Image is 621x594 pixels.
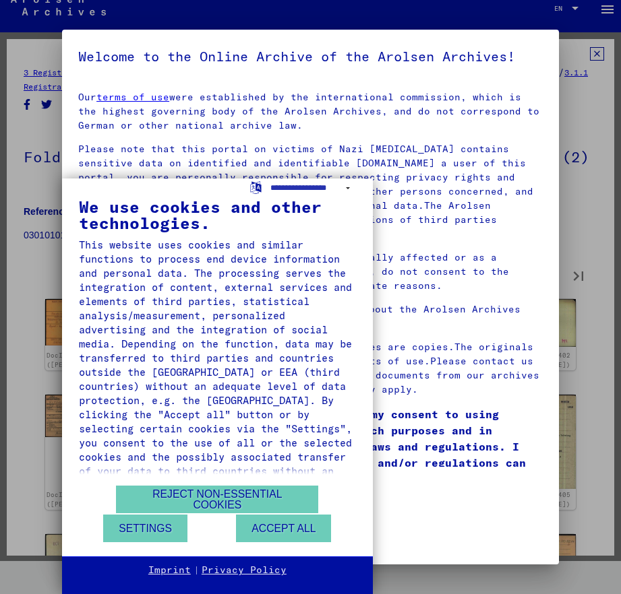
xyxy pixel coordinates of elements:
[236,515,331,542] button: Accept all
[116,486,318,513] button: Reject non-essential cookies
[103,515,187,542] button: Settings
[79,238,356,492] div: This website uses cookies and similar functions to process end device information and personal da...
[202,564,287,577] a: Privacy Policy
[148,564,191,577] a: Imprint
[79,199,356,231] div: We use cookies and other technologies.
